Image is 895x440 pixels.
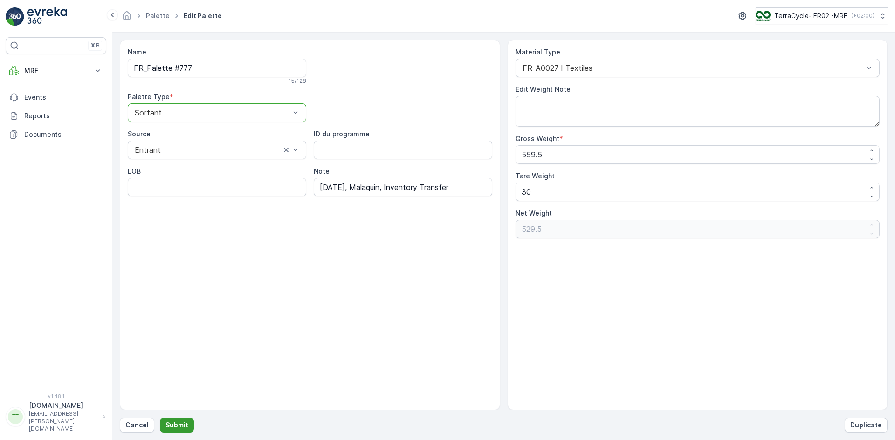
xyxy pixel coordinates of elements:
[845,418,888,433] button: Duplicate
[6,7,24,26] img: logo
[6,107,106,125] a: Reports
[182,11,224,20] span: Edit Palette
[24,66,88,75] p: MRF
[6,125,106,144] a: Documents
[125,420,149,430] p: Cancel
[516,172,555,180] label: Tare Weight
[756,7,888,24] button: TerraCycle- FR02 -MRF(+02:00)
[851,12,874,20] p: ( +02:00 )
[8,409,23,424] div: TT
[27,7,67,26] img: logo_light-DOdMpM7g.png
[120,418,154,433] button: Cancel
[122,14,132,22] a: Homepage
[850,420,882,430] p: Duplicate
[516,85,571,93] label: Edit Weight Note
[24,93,103,102] p: Events
[6,88,106,107] a: Events
[128,93,170,101] label: Palette Type
[165,420,188,430] p: Submit
[146,12,170,20] a: Palette
[29,401,98,410] p: [DOMAIN_NAME]
[90,42,100,49] p: ⌘B
[516,209,552,217] label: Net Weight
[289,77,306,85] p: 15 / 128
[314,167,330,175] label: Note
[24,111,103,121] p: Reports
[314,130,370,138] label: ID du programme
[128,130,151,138] label: Source
[24,130,103,139] p: Documents
[6,61,106,80] button: MRF
[6,393,106,399] span: v 1.48.1
[160,418,194,433] button: Submit
[756,11,771,21] img: terracycle.png
[128,167,141,175] label: LOB
[516,48,560,56] label: Material Type
[774,11,847,20] p: TerraCycle- FR02 -MRF
[516,135,559,142] label: Gross Weight
[6,401,106,433] button: TT[DOMAIN_NAME][EMAIL_ADDRESS][PERSON_NAME][DOMAIN_NAME]
[128,48,146,56] label: Name
[29,410,98,433] p: [EMAIL_ADDRESS][PERSON_NAME][DOMAIN_NAME]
